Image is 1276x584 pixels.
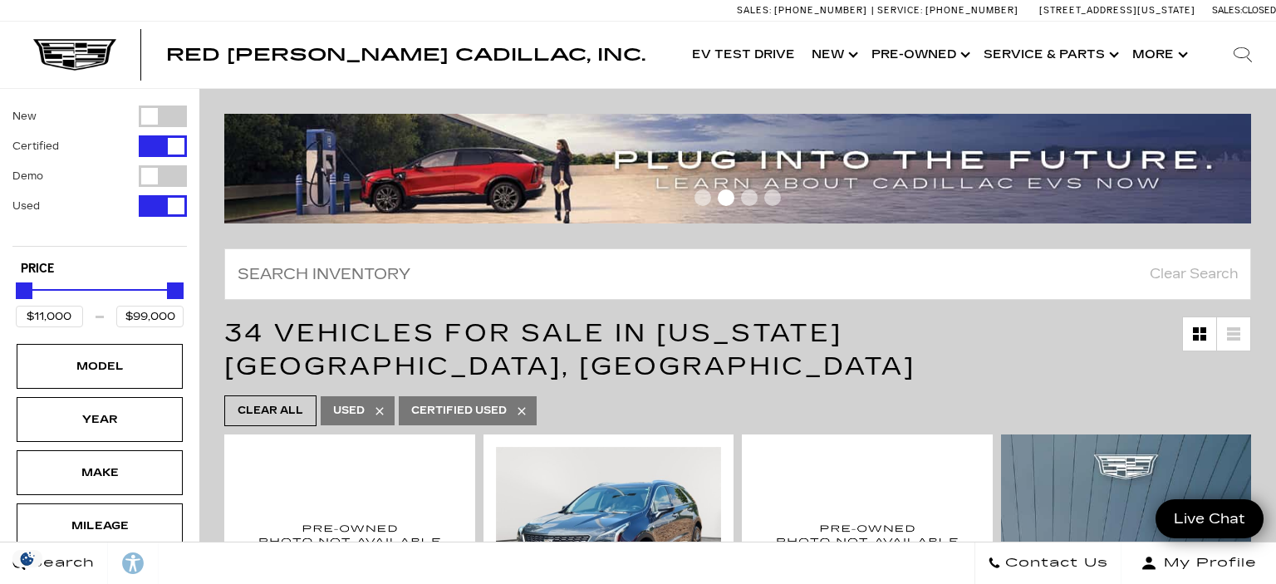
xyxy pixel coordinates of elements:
[8,550,47,567] img: Opt-Out Icon
[26,552,95,575] span: Search
[58,357,141,375] div: Model
[238,400,303,421] span: Clear All
[774,5,867,16] span: [PHONE_NUMBER]
[877,5,923,16] span: Service:
[871,6,1023,15] a: Service: [PHONE_NUMBER]
[684,22,803,88] a: EV Test Drive
[167,282,184,299] div: Maximum Price
[33,39,116,71] img: Cadillac Dark Logo with Cadillac White Text
[12,108,37,125] label: New
[12,138,59,155] label: Certified
[12,106,187,246] div: Filter by Vehicle Type
[974,542,1121,584] a: Contact Us
[1039,5,1195,16] a: [STREET_ADDRESS][US_STATE]
[803,22,863,88] a: New
[224,114,1251,223] img: ev-blog-post-banners4
[58,464,141,482] div: Make
[718,189,734,206] span: Go to slide 2
[1001,552,1108,575] span: Contact Us
[1157,552,1257,575] span: My Profile
[17,450,183,495] div: MakeMake
[1212,5,1242,16] span: Sales:
[737,5,772,16] span: Sales:
[166,47,645,63] a: Red [PERSON_NAME] Cadillac, Inc.
[333,400,365,421] span: Used
[1166,509,1254,528] span: Live Chat
[12,168,43,184] label: Demo
[17,344,183,389] div: ModelModel
[17,397,183,442] div: YearYear
[17,503,183,548] div: MileageMileage
[116,306,184,327] input: Maximum
[12,198,40,214] label: Used
[224,248,1251,300] input: Search Inventory
[1124,22,1193,88] button: More
[16,277,184,327] div: Price
[58,410,141,429] div: Year
[694,189,711,206] span: Go to slide 1
[975,22,1124,88] a: Service & Parts
[8,550,47,567] section: Click to Open Cookie Consent Modal
[925,5,1018,16] span: [PHONE_NUMBER]
[1242,5,1276,16] span: Closed
[224,318,915,381] span: 34 Vehicles for Sale in [US_STATE][GEOGRAPHIC_DATA], [GEOGRAPHIC_DATA]
[21,262,179,277] h5: Price
[58,517,141,535] div: Mileage
[1156,499,1264,538] a: Live Chat
[16,306,83,327] input: Minimum
[764,189,781,206] span: Go to slide 4
[166,45,645,65] span: Red [PERSON_NAME] Cadillac, Inc.
[1121,542,1276,584] button: Open user profile menu
[737,6,871,15] a: Sales: [PHONE_NUMBER]
[411,400,507,421] span: Certified Used
[863,22,975,88] a: Pre-Owned
[16,282,32,299] div: Minimum Price
[741,189,758,206] span: Go to slide 3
